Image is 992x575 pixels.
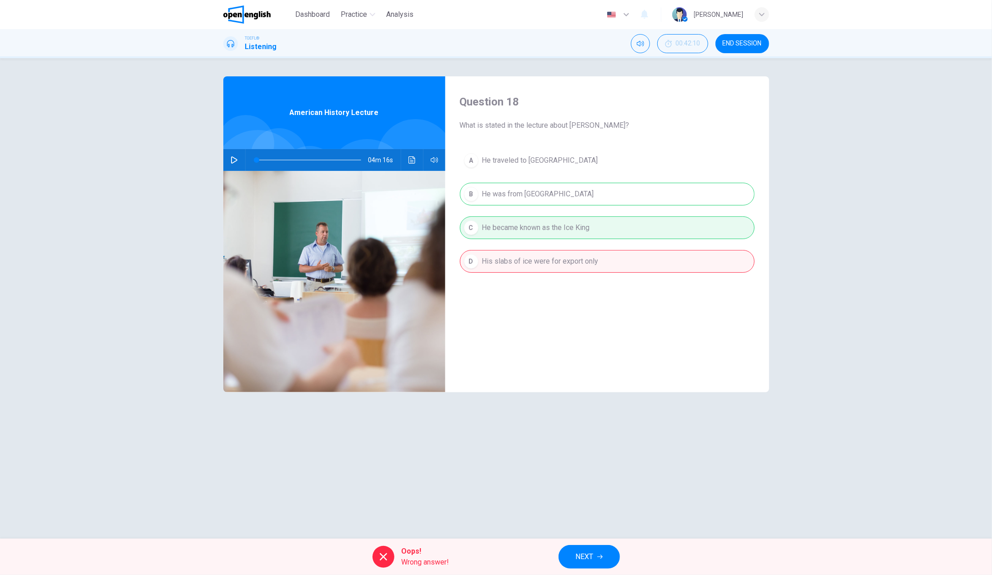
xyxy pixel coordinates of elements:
[694,9,744,20] div: [PERSON_NAME]
[290,107,379,118] span: American History Lecture
[405,149,419,171] button: Click to see the audio transcription
[559,545,620,569] button: NEXT
[657,34,708,53] div: Hide
[337,6,379,23] button: Practice
[368,149,401,171] span: 04m 16s
[383,6,417,23] button: Analysis
[460,95,755,109] h4: Question 18
[245,41,277,52] h1: Listening
[606,11,617,18] img: en
[657,34,708,53] button: 00:42:10
[723,40,762,47] span: END SESSION
[295,9,330,20] span: Dashboard
[223,5,271,24] img: OpenEnglish logo
[715,34,769,53] button: END SESSION
[245,35,260,41] span: TOEFL®
[460,120,755,131] span: What is stated in the lecture about [PERSON_NAME]?
[631,34,650,53] div: Mute
[386,9,413,20] span: Analysis
[292,6,333,23] button: Dashboard
[223,171,445,392] img: American History Lecture
[223,5,292,24] a: OpenEnglish logo
[402,557,449,568] span: Wrong answer!
[576,550,594,563] span: NEXT
[676,40,700,47] span: 00:42:10
[402,546,449,557] span: Oops!
[672,7,687,22] img: Profile picture
[341,9,367,20] span: Practice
